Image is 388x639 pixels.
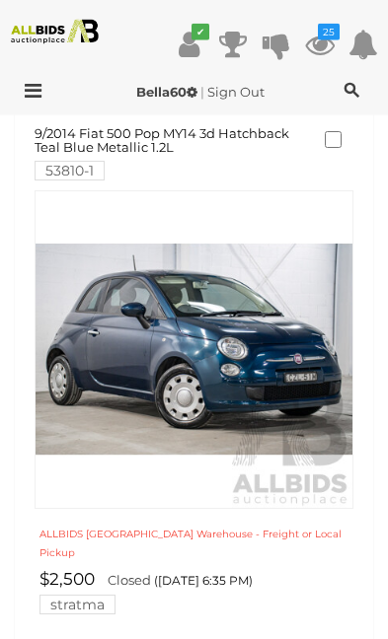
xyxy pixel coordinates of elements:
[6,20,105,44] img: Allbids.com.au
[136,84,197,100] strong: Bella60
[207,84,265,100] a: Sign Out
[200,84,204,100] span: |
[305,27,335,62] a: 25
[39,525,342,559] a: ALLBIDS [GEOGRAPHIC_DATA] Warehouse - Freight or Local Pickup
[136,84,200,100] a: Bella60
[192,24,209,40] i: ✔
[175,27,204,62] a: ✔
[35,570,358,614] a: $2,500 Closed ([DATE] 6:35 PM) stratma
[35,126,305,179] a: 9/2014 Fiat 500 Pop MY14 3d Hatchback Teal Blue Metallic 1.2L 53810-1
[318,24,340,40] i: 25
